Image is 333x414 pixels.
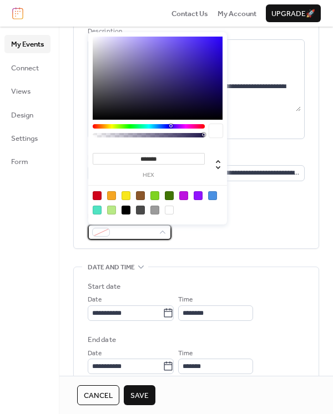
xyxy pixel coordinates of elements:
[130,390,149,401] span: Save
[266,4,321,22] button: Upgrade🚀
[88,281,120,292] div: Start date
[150,206,159,214] div: #9B9B9B
[179,191,188,200] div: #BD10E0
[93,172,205,178] label: hex
[107,191,116,200] div: #F5A623
[165,191,174,200] div: #417505
[93,191,102,200] div: #D0021B
[136,206,145,214] div: #4A4A4A
[11,63,39,74] span: Connect
[178,348,193,359] span: Time
[150,191,159,200] div: #7ED321
[124,385,155,405] button: Save
[4,129,51,147] a: Settings
[93,206,102,214] div: #50E3C2
[77,385,119,405] button: Cancel
[136,191,145,200] div: #8B572A
[271,8,315,19] span: Upgrade 🚀
[4,106,51,124] a: Design
[11,86,31,97] span: Views
[4,59,51,76] a: Connect
[12,7,23,19] img: logo
[218,8,256,19] a: My Account
[178,294,193,305] span: Time
[165,206,174,214] div: #FFFFFF
[11,110,33,121] span: Design
[171,8,208,19] a: Contact Us
[88,294,102,305] span: Date
[11,39,44,50] span: My Events
[122,206,130,214] div: #000000
[88,334,116,345] div: End date
[88,348,102,359] span: Date
[4,152,51,170] a: Form
[4,82,51,100] a: Views
[107,206,116,214] div: #B8E986
[11,133,38,144] span: Settings
[88,262,135,273] span: Date and time
[208,191,217,200] div: #4A90E2
[194,191,203,200] div: #9013FE
[4,35,51,53] a: My Events
[11,156,28,167] span: Form
[84,390,113,401] span: Cancel
[122,191,130,200] div: #F8E71C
